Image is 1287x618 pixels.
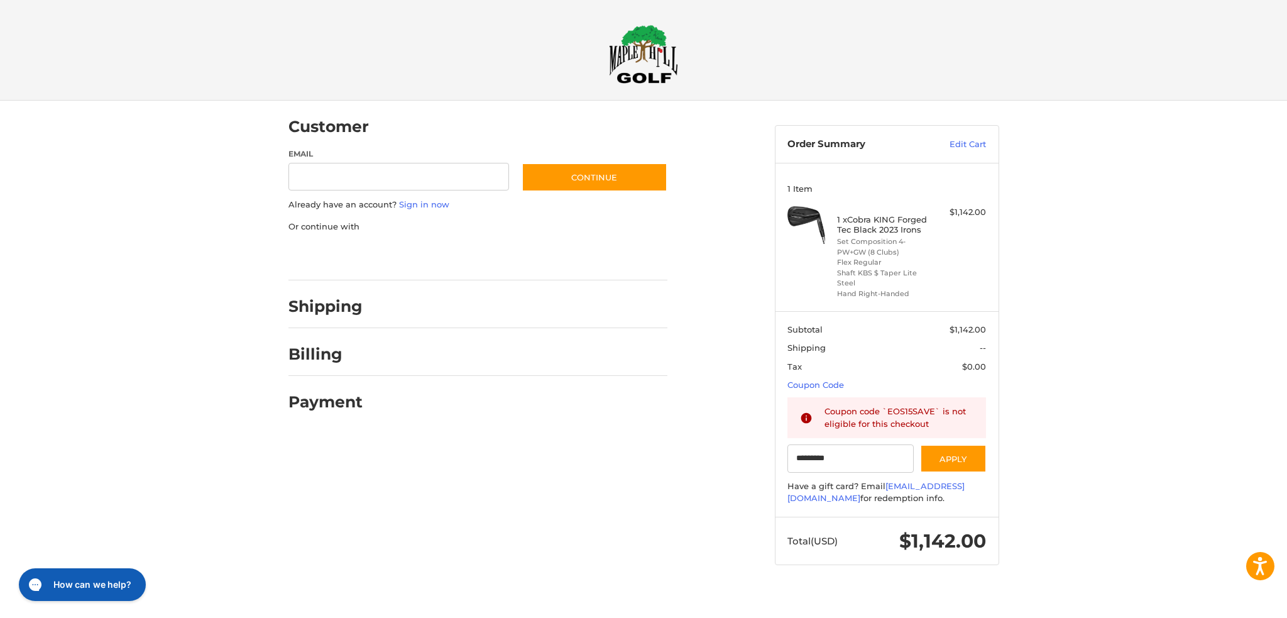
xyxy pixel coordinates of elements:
iframe: PayPal-paylater [391,245,485,268]
span: $1,142.00 [899,529,986,553]
a: Sign in now [399,199,449,209]
li: Hand Right-Handed [837,289,933,299]
iframe: PayPal-paypal [284,245,378,268]
h3: 1 Item [787,184,986,194]
span: -- [980,343,986,353]
h2: Shipping [288,297,363,316]
a: Edit Cart [923,138,986,151]
div: Have a gift card? Email for redemption info. [787,480,986,505]
span: Tax [787,361,802,372]
span: Shipping [787,343,826,353]
span: $0.00 [962,361,986,372]
iframe: Gorgias live chat messenger [13,564,149,605]
h2: Customer [288,117,369,136]
input: Gift Certificate or Coupon Code [787,444,914,473]
h2: Billing [288,345,362,364]
div: Coupon code `EOS15SAVE` is not eligible for this checkout [824,406,974,430]
p: Already have an account? [288,199,667,211]
label: Email [288,148,510,160]
span: $1,142.00 [950,324,986,334]
iframe: PayPal-venmo [497,245,591,268]
li: Flex Regular [837,257,933,268]
h3: Order Summary [787,138,923,151]
span: Total (USD) [787,535,838,547]
img: Maple Hill Golf [609,25,678,84]
li: Set Composition 4-PW+GW (8 Clubs) [837,236,933,257]
h4: 1 x Cobra KING Forged Tec Black 2023 Irons [837,214,933,235]
button: Apply [920,444,987,473]
a: Coupon Code [787,380,844,390]
p: Or continue with [288,221,667,233]
li: Shaft KBS $ Taper Lite Steel [837,268,933,289]
h2: Payment [288,392,363,412]
button: Continue [522,163,667,192]
div: $1,142.00 [936,206,986,219]
span: Subtotal [787,324,823,334]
